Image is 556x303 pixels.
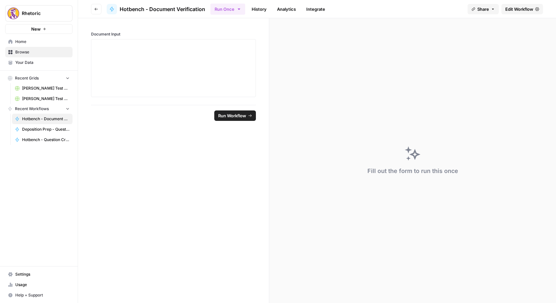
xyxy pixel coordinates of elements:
[91,31,256,37] label: Document Input
[15,292,70,298] span: Help + Support
[22,96,70,102] span: [PERSON_NAME] Test Workflow - SERP Overview Grid
[468,4,499,14] button: Share
[22,137,70,143] span: Hotbench - Question Creator
[22,85,70,91] span: [PERSON_NAME] Test Workflow - Copilot Example Grid
[214,110,256,121] button: Run Workflow
[15,106,49,112] span: Recent Workflows
[5,36,73,47] a: Home
[12,135,73,145] a: Hotbench - Question Creator
[218,112,246,119] span: Run Workflow
[5,24,73,34] button: New
[22,126,70,132] span: Deposition Prep - Question Creator
[107,4,205,14] a: Hotbench - Document Verification
[501,4,543,14] a: Edit Workflow
[12,94,73,104] a: [PERSON_NAME] Test Workflow - SERP Overview Grid
[302,4,329,14] a: Integrate
[367,166,458,176] div: Fill out the form to run this once
[505,6,533,12] span: Edit Workflow
[248,4,271,14] a: History
[12,83,73,94] a: [PERSON_NAME] Test Workflow - Copilot Example Grid
[5,47,73,57] a: Browse
[12,124,73,135] a: Deposition Prep - Question Creator
[15,282,70,288] span: Usage
[5,73,73,83] button: Recent Grids
[5,290,73,300] button: Help + Support
[15,60,70,65] span: Your Data
[120,5,205,13] span: Hotbench - Document Verification
[22,10,61,17] span: Rhetoric
[5,104,73,114] button: Recent Workflows
[477,6,489,12] span: Share
[5,5,73,22] button: Workspace: Rhetoric
[12,114,73,124] a: Hotbench - Document Verification
[31,26,41,32] span: New
[5,280,73,290] a: Usage
[5,57,73,68] a: Your Data
[15,49,70,55] span: Browse
[22,116,70,122] span: Hotbench - Document Verification
[210,4,245,15] button: Run Once
[273,4,300,14] a: Analytics
[7,7,19,19] img: Rhetoric Logo
[15,271,70,277] span: Settings
[15,75,39,81] span: Recent Grids
[5,269,73,280] a: Settings
[15,39,70,45] span: Home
